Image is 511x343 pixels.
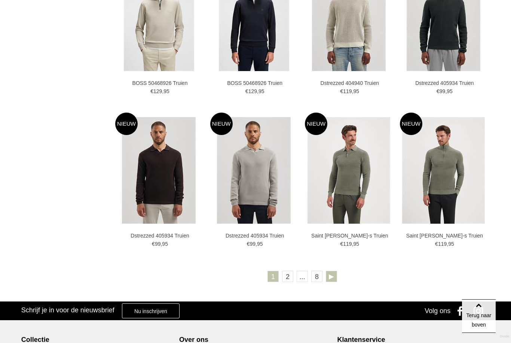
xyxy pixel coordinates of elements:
span: € [247,241,250,247]
span: 95 [162,241,168,247]
span: € [340,241,343,247]
span: 119 [438,241,447,247]
a: BOSS 50468926 Truien [214,80,296,86]
span: € [245,88,248,94]
div: Volg ons [425,301,450,320]
span: , [445,88,447,94]
a: Dstrezzed 405934 Truien [119,232,201,239]
a: 1 [267,271,279,282]
span: € [340,88,343,94]
img: Dstrezzed 405934 Truien [217,117,291,224]
img: Saint Steve Sander-s Truien [307,117,390,224]
span: , [352,241,354,247]
a: Dstrezzed 405934 Truien [214,232,296,239]
span: 129 [153,88,162,94]
span: 95 [257,241,263,247]
a: 2 [282,271,293,282]
img: Saint Steve Dominic-s Truien [402,117,485,224]
span: 95 [354,88,359,94]
a: Facebook [452,301,471,320]
a: Nu inschrijven [122,303,180,318]
span: 95 [163,88,169,94]
span: 95 [447,88,453,94]
span: € [150,88,153,94]
span: 99 [155,241,161,247]
img: Dstrezzed 405934 Truien [122,117,196,224]
span: , [255,241,257,247]
span: € [437,88,440,94]
span: 99 [250,241,256,247]
span: € [152,241,155,247]
span: 119 [343,241,352,247]
span: 95 [354,241,359,247]
a: Dstrezzed 404940 Truien [309,80,391,86]
span: , [447,241,448,247]
a: Divide [500,332,509,341]
span: 119 [343,88,352,94]
a: Saint [PERSON_NAME]-s Truien [403,232,486,239]
span: € [435,241,438,247]
span: , [352,88,354,94]
a: Terug naar boven [462,299,496,333]
a: BOSS 50468926 Truien [119,80,201,86]
span: ... [297,271,308,282]
span: , [160,241,162,247]
span: 95 [448,241,454,247]
span: 129 [248,88,257,94]
span: 95 [258,88,264,94]
a: 8 [311,271,322,282]
span: , [257,88,258,94]
span: , [162,88,163,94]
span: 99 [440,88,446,94]
a: Saint [PERSON_NAME]-s Truien [309,232,391,239]
a: Dstrezzed 405934 Truien [403,80,486,86]
h3: Schrijf je in voor de nieuwsbrief [21,306,114,314]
